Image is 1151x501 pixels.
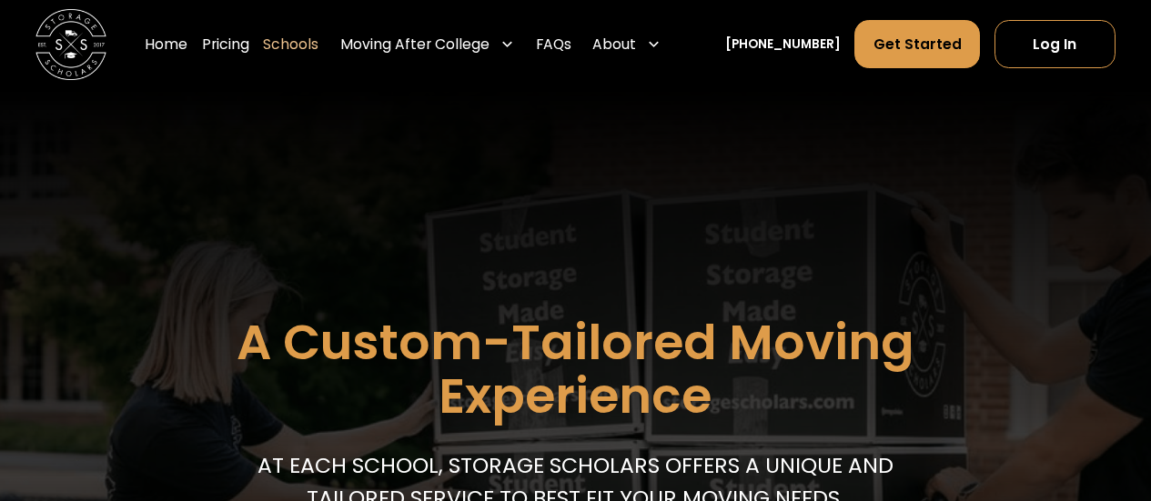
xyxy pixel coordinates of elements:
[333,20,521,70] div: Moving After College
[263,20,318,70] a: Schools
[536,20,571,70] a: FAQs
[585,20,668,70] div: About
[340,34,490,55] div: Moving After College
[148,316,1002,423] h1: A Custom-Tailored Moving Experience
[854,20,980,68] a: Get Started
[725,35,841,55] a: [PHONE_NUMBER]
[202,20,249,70] a: Pricing
[145,20,187,70] a: Home
[35,9,106,80] img: Storage Scholars main logo
[592,34,636,55] div: About
[995,20,1116,68] a: Log In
